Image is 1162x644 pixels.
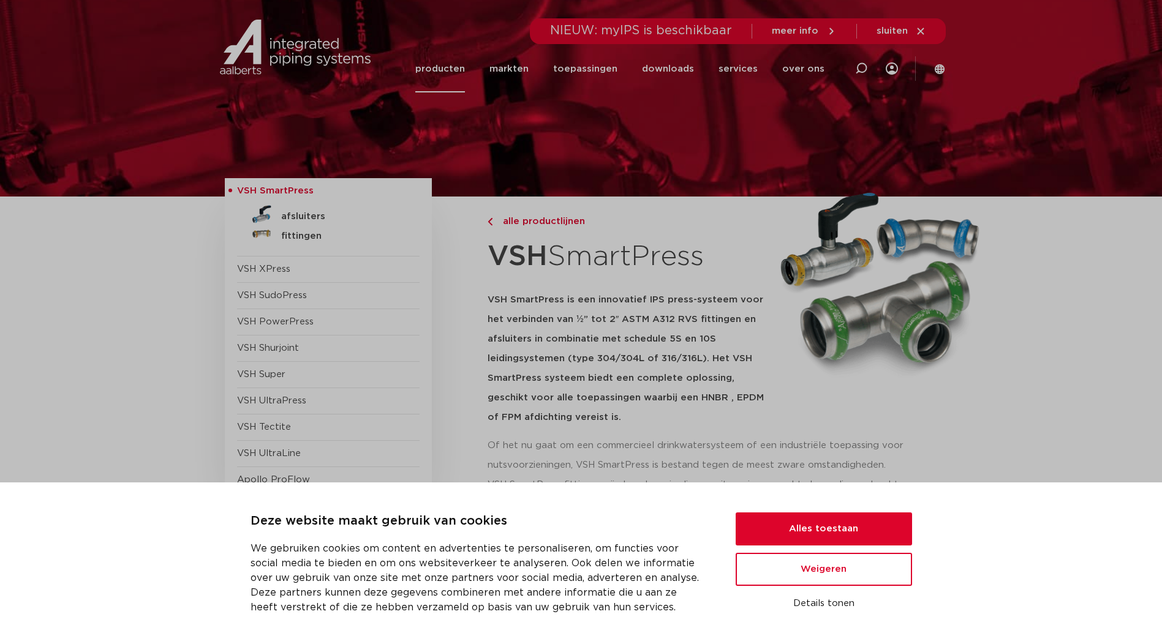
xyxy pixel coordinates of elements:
[237,204,420,224] a: afsluiters
[496,217,585,226] span: alle productlijnen
[488,218,492,226] img: chevron-right.svg
[415,45,465,92] a: producten
[550,24,732,37] span: NIEUW: myIPS is beschikbaar
[237,370,285,379] a: VSH Super
[553,45,617,92] a: toepassingen
[642,45,694,92] a: downloads
[736,593,912,614] button: Details tonen
[237,475,310,484] a: Apollo ProFlow
[772,26,818,36] span: meer info
[736,512,912,545] button: Alles toestaan
[488,242,548,271] strong: VSH
[488,214,764,229] a: alle productlijnen
[237,396,306,405] a: VSH UltraPress
[782,45,824,92] a: over ons
[281,231,402,242] h5: fittingen
[251,541,706,615] p: We gebruiken cookies om content en advertenties te personaliseren, om functies voor social media ...
[415,45,824,92] nav: Menu
[237,291,307,300] a: VSH SudoPress
[488,295,764,422] strong: VSH SmartPress is een innovatief IPS press-systeem voor het verbinden van ½” tot 2″ ASTM A312 RVS...
[237,449,301,458] a: VSH UltraLine
[281,211,402,222] h5: afsluiters
[489,45,529,92] a: markten
[237,264,290,274] a: VSH XPress
[719,45,758,92] a: services
[488,233,764,280] h1: SmartPress
[237,186,314,195] span: VSH SmartPress
[736,553,912,586] button: Weigeren
[488,436,938,534] p: Of het nu gaat om een commercieel drinkwatersysteem of een industriële toepassing voor nutsvoorzi...
[237,422,291,432] a: VSH Tectite
[237,317,314,326] a: VSH PowerPress
[251,512,706,531] p: Deze website maakt gebruik van cookies
[877,26,926,37] a: sluiten
[237,343,299,353] a: VSH Shurjoint
[237,224,420,244] a: fittingen
[877,26,908,36] span: sluiten
[772,26,837,37] a: meer info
